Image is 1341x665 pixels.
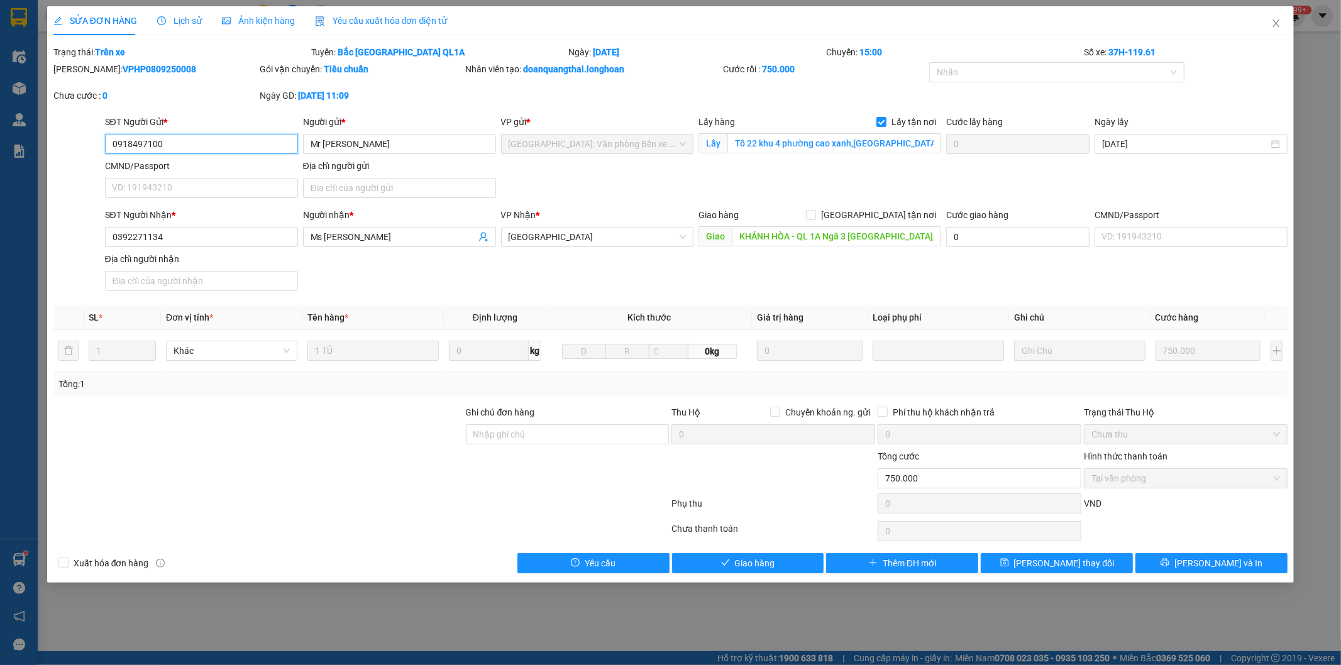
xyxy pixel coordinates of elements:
span: user-add [478,232,488,242]
label: Cước giao hàng [946,210,1008,220]
span: Cước hàng [1156,312,1199,322]
div: Người nhận [303,208,496,222]
label: Hình thức thanh toán [1084,451,1167,461]
span: Kích thước [627,312,671,322]
span: Lịch sử [157,16,202,26]
b: [DATE] 11:09 [298,91,349,101]
label: Ghi chú đơn hàng [466,407,535,417]
input: Ghi chú đơn hàng [466,424,670,444]
span: close [1271,18,1281,28]
th: Ghi chú [1009,305,1151,330]
div: CMND/Passport [1095,208,1288,222]
span: Yêu cầu xuất hóa đơn điện tử [315,16,448,26]
div: Địa chỉ người gửi [303,159,496,173]
b: 0 [102,91,108,101]
input: VD: Bàn, Ghế [307,341,439,361]
span: Tổng cước [878,451,919,461]
div: Cước rồi : [723,62,927,76]
span: Định lượng [473,312,517,322]
span: save [1000,558,1009,568]
b: VPHP0809250008 [123,64,196,74]
button: save[PERSON_NAME] thay đổi [981,553,1133,573]
button: Close [1259,6,1294,41]
div: Ngày: [568,45,825,59]
span: Xuất hóa đơn hàng [69,556,154,570]
span: [PERSON_NAME] và In [1174,556,1262,570]
span: Phí thu hộ khách nhận trả [888,405,1000,419]
b: Tiêu chuẩn [324,64,368,74]
span: Thêm ĐH mới [883,556,936,570]
span: VP Nhận [501,210,536,220]
div: [PERSON_NAME]: [53,62,257,76]
th: Loại phụ phí [868,305,1009,330]
b: [DATE] [593,47,620,57]
div: Phụ thu [671,497,877,519]
span: Đơn vị tính [166,312,213,322]
span: Yêu cầu [585,556,615,570]
div: Tổng: 1 [58,377,517,391]
span: 0kg [688,344,737,359]
input: Địa chỉ của người nhận [105,271,298,291]
button: exclamation-circleYêu cầu [517,553,670,573]
div: SĐT Người Nhận [105,208,298,222]
span: Giao hàng [735,556,775,570]
span: Giá trị hàng [757,312,803,322]
div: SĐT Người Gửi [105,115,298,129]
input: Ngày lấy [1102,137,1269,151]
div: Nhân viên tạo: [466,62,721,76]
b: 15:00 [859,47,882,57]
span: Hải Phòng: Văn phòng Bến xe Thượng Lý [509,135,687,153]
span: picture [222,16,231,25]
span: [GEOGRAPHIC_DATA] tận nơi [816,208,941,222]
span: Giao hàng [698,210,739,220]
button: printer[PERSON_NAME] và In [1135,553,1288,573]
input: D [562,344,606,359]
span: Khác [174,341,290,360]
div: Chuyến: [825,45,1083,59]
span: Lấy [698,133,727,153]
label: Ngày lấy [1095,117,1129,127]
div: Chưa thanh toán [671,522,877,544]
b: doanquangthai.longhoan [524,64,625,74]
span: Giao [698,226,732,246]
span: plus [869,558,878,568]
div: Số xe: [1083,45,1289,59]
span: Tên hàng [307,312,348,322]
input: Địa chỉ của người gửi [303,178,496,198]
span: clock-circle [157,16,166,25]
input: R [605,344,649,359]
div: CMND/Passport [105,159,298,173]
span: edit [53,16,62,25]
div: Ngày GD: [260,89,463,102]
span: exclamation-circle [571,558,580,568]
img: icon [315,16,325,26]
span: Thu Hộ [671,407,700,417]
span: Ảnh kiện hàng [222,16,295,26]
span: info-circle [156,559,165,568]
input: Lấy tận nơi [727,133,941,153]
span: Lấy hàng [698,117,735,127]
div: Địa chỉ người nhận [105,252,298,266]
button: checkGiao hàng [672,553,824,573]
label: Cước lấy hàng [946,117,1003,127]
span: Chưa thu [1091,425,1280,444]
b: 750.000 [762,64,795,74]
input: 0 [1156,341,1261,361]
b: Bắc [GEOGRAPHIC_DATA] QL1A [338,47,465,57]
span: check [721,558,730,568]
span: kg [529,341,541,361]
span: Khánh Hòa [509,228,687,246]
button: delete [58,341,79,361]
span: [PERSON_NAME] thay đổi [1014,556,1115,570]
span: SL [89,312,99,322]
b: Trên xe [95,47,125,57]
button: plusThêm ĐH mới [826,553,978,573]
span: printer [1161,558,1169,568]
span: Lấy tận nơi [886,115,941,129]
input: Cước lấy hàng [946,134,1090,154]
input: Dọc đường [732,226,941,246]
div: Chưa cước : [53,89,257,102]
div: Tuyến: [310,45,568,59]
div: VP gửi [501,115,694,129]
input: Cước giao hàng [946,227,1090,247]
